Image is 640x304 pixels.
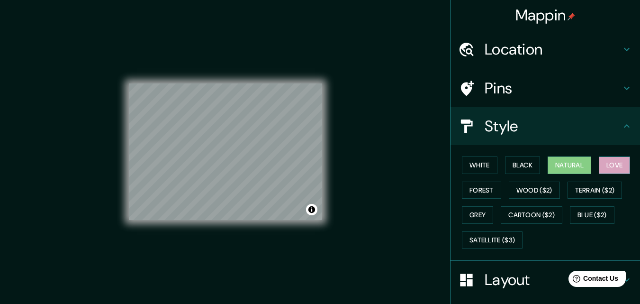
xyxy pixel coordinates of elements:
button: Toggle attribution [306,204,317,215]
button: Forest [462,182,501,199]
h4: Layout [485,270,621,289]
div: Layout [451,261,640,299]
button: Wood ($2) [509,182,560,199]
iframe: Help widget launcher [556,267,630,294]
h4: Location [485,40,621,59]
button: Terrain ($2) [568,182,622,199]
div: Location [451,30,640,68]
img: pin-icon.png [568,13,575,20]
button: Black [505,157,541,174]
h4: Pins [485,79,621,98]
canvas: Map [129,83,322,220]
button: Satellite ($3) [462,231,523,249]
button: Natural [548,157,591,174]
h4: Style [485,117,621,136]
button: Cartoon ($2) [501,206,562,224]
button: Grey [462,206,493,224]
div: Style [451,107,640,145]
button: Love [599,157,630,174]
div: Pins [451,69,640,107]
button: White [462,157,497,174]
button: Blue ($2) [570,206,614,224]
h4: Mappin [515,6,576,25]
